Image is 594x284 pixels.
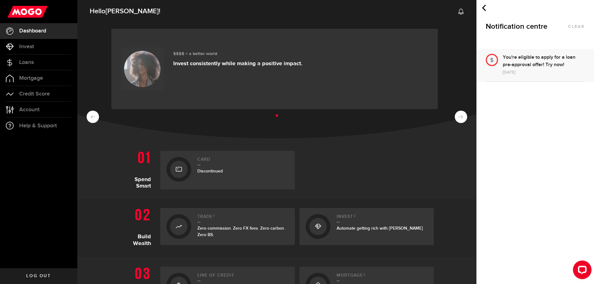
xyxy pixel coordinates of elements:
[19,44,34,49] span: Invest
[19,91,50,97] span: Credit Score
[120,205,156,248] h1: Build Wealth
[197,214,289,223] h2: Trade
[503,54,585,69] div: You're eligible to apply for a loan pre-approval offer! Try now!
[19,123,57,129] span: Help & Support
[503,69,585,76] div: [DATE]
[111,29,438,109] a: $$$$ + a better world Invest consistently while making a positive impact.
[90,5,160,18] span: Hello !
[354,214,356,218] sup: 2
[299,208,434,245] a: Invest2Automate getting rich with [PERSON_NAME]
[19,60,34,65] span: Loans
[19,107,40,112] span: Account
[26,274,51,278] span: Log out
[120,148,156,189] h1: Spend Smart
[568,258,594,284] iframe: LiveChat chat widget
[105,7,159,15] span: [PERSON_NAME]
[337,214,428,223] h2: Invest
[173,51,303,57] h3: $$$$ + a better world
[197,273,289,281] h2: Line of credit
[364,273,366,277] sup: 3
[173,60,303,67] p: Invest consistently while making a positive impact.
[197,157,289,165] h2: Card
[19,28,46,34] span: Dashboard
[160,151,295,189] a: CardDiscontinued
[568,24,585,29] button: clear
[197,226,285,237] span: Zero commission. Zero FX fees. Zero carbon. Zero BS.
[337,273,428,281] h2: Mortgage
[160,208,295,245] a: Trade1Zero commission. Zero FX fees. Zero carbon. Zero BS.
[337,226,423,231] span: Automate getting rich with [PERSON_NAME]
[197,168,223,174] span: Discontinued
[213,214,215,218] sup: 1
[19,75,43,81] span: Mortgage
[486,22,547,31] span: Notification centre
